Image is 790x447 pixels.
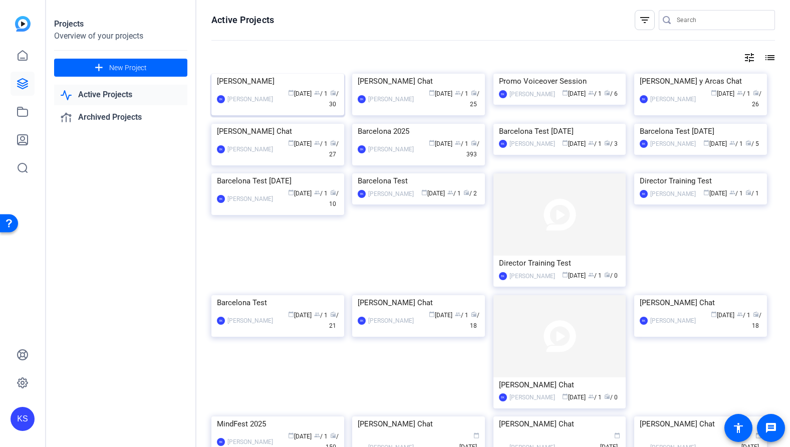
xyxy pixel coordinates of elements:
div: [PERSON_NAME] [227,194,273,204]
div: Barcelona Test [217,295,339,310]
img: blue-gradient.svg [15,16,31,32]
div: [PERSON_NAME] [509,89,555,99]
span: group [455,140,461,146]
div: KS [11,407,35,431]
div: Barcelona Test [358,173,479,188]
div: BK [640,95,648,103]
span: / 21 [329,312,339,329]
span: / 2 [463,190,477,197]
span: / 25 [470,90,479,108]
div: [PERSON_NAME] Chat [358,74,479,89]
mat-icon: filter_list [639,14,651,26]
span: / 1 [588,90,602,97]
span: radio [330,140,336,146]
div: [PERSON_NAME] Chat [640,416,761,431]
span: radio [330,189,336,195]
span: group [314,189,320,195]
span: calendar_today [562,393,568,399]
span: radio [604,272,610,278]
span: [DATE] [711,312,734,319]
span: calendar_today [429,90,435,96]
mat-icon: add [93,62,105,74]
span: group [588,393,594,399]
span: [DATE] [429,90,452,97]
span: radio [330,432,336,438]
span: / 5 [745,140,759,147]
span: [DATE] [711,90,734,97]
span: / 0 [604,394,618,401]
div: BK [499,272,507,280]
span: radio [604,140,610,146]
span: radio [330,311,336,317]
span: calendar_today [755,432,761,438]
span: [DATE] [288,433,312,440]
span: calendar_today [429,311,435,317]
span: calendar_today [711,90,717,96]
div: [PERSON_NAME] [227,316,273,326]
span: calendar_today [562,90,568,96]
span: group [737,311,743,317]
span: group [588,272,594,278]
mat-icon: tune [743,52,755,64]
span: group [455,311,461,317]
span: [DATE] [288,312,312,319]
div: [PERSON_NAME] [650,94,696,104]
span: calendar_today [288,90,294,96]
span: radio [604,90,610,96]
div: Barcelona Test [DATE] [499,124,621,139]
div: [PERSON_NAME] Chat [217,124,339,139]
span: calendar_today [703,140,709,146]
div: [PERSON_NAME] [227,94,273,104]
span: / 1 [314,312,328,319]
span: / 18 [752,312,761,329]
div: BK [640,317,648,325]
div: [PERSON_NAME] Chat [358,416,479,431]
span: calendar_today [421,189,427,195]
span: radio [471,90,477,96]
div: Promo Voiceover Session [499,74,621,89]
span: [DATE] [288,190,312,197]
span: radio [745,140,751,146]
span: [DATE] [562,272,586,279]
div: [PERSON_NAME] Chat [358,295,479,310]
div: BK [499,393,507,401]
span: / 1 [314,90,328,97]
div: [PERSON_NAME] [509,271,555,281]
input: Search [677,14,767,26]
span: / 10 [329,190,339,207]
div: [PERSON_NAME] [368,94,414,104]
div: BK [358,145,366,153]
span: [DATE] [288,90,312,97]
div: [PERSON_NAME] [227,144,273,154]
span: radio [753,311,759,317]
span: group [588,140,594,146]
div: [PERSON_NAME] [368,189,414,199]
div: Barcelona Test [DATE] [640,124,761,139]
span: radio [471,311,477,317]
span: / 1 [729,190,743,197]
div: BK [217,95,225,103]
div: [PERSON_NAME] Chat [499,377,621,392]
div: [PERSON_NAME] [650,139,696,149]
span: group [447,189,453,195]
span: / 1 [447,190,461,197]
span: calendar_today [473,432,479,438]
span: / 27 [329,140,339,158]
span: [DATE] [703,140,727,147]
span: / 393 [466,140,479,158]
div: [PERSON_NAME] [650,316,696,326]
span: calendar_today [288,311,294,317]
span: / 18 [470,312,479,329]
div: BK [217,317,225,325]
div: Overview of your projects [54,30,187,42]
div: Barcelona Test [DATE] [217,173,339,188]
span: calendar_today [562,140,568,146]
span: radio [330,90,336,96]
div: Director Training Test [640,173,761,188]
div: [PERSON_NAME] [650,189,696,199]
div: [PERSON_NAME] Chat [640,295,761,310]
div: [PERSON_NAME] [368,144,414,154]
span: calendar_today [703,189,709,195]
div: BK [499,140,507,148]
span: [DATE] [562,394,586,401]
